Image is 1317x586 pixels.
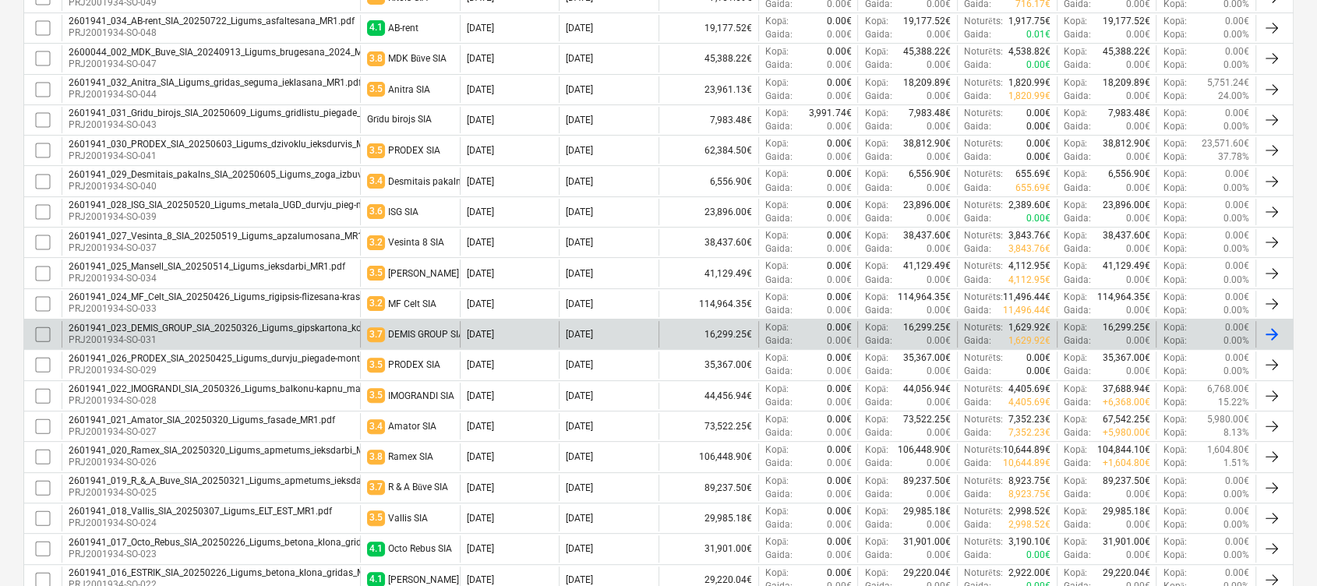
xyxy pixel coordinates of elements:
[658,45,758,72] div: 45,388.22€
[964,168,1002,181] p: Noturēts :
[809,107,851,120] p: 3,991.74€
[864,76,888,90] p: Kopā :
[927,274,951,287] p: 0.00€
[388,84,430,95] div: Anitra SIA
[467,268,494,279] div: [DATE]
[1064,199,1087,212] p: Kopā :
[827,90,851,103] p: 0.00€
[1163,242,1186,256] p: Kopā :
[765,76,789,90] p: Kopā :
[1163,199,1186,212] p: Kopā :
[1163,28,1186,41] p: Kopā :
[367,51,385,66] span: 3.8
[827,259,851,273] p: 0.00€
[827,229,851,242] p: 0.00€
[1163,182,1186,195] p: Kopā :
[1102,45,1149,58] p: 45,388.22€
[1015,168,1050,181] p: 655.69€
[1225,199,1249,212] p: 0.00€
[1207,76,1249,90] p: 5,751.24€
[1218,90,1249,103] p: 24.00%
[1107,107,1149,120] p: 7,983.48€
[827,199,851,212] p: 0.00€
[467,237,494,248] div: [DATE]
[765,137,789,150] p: Kopā :
[467,115,494,125] div: [DATE]
[388,176,482,187] div: Desmitais pakalns SIA
[69,139,391,150] div: 2601941_030_PRODEX_SIA_20250603_Ligums_dzivoklu_ieksdurvis_MR1.pdf
[1125,274,1149,287] p: 0.00€
[827,168,851,181] p: 0.00€
[827,120,851,133] p: 0.00€
[658,76,758,103] div: 23,961.13€
[927,120,951,133] p: 0.00€
[827,291,851,304] p: 0.00€
[1225,291,1249,304] p: 0.00€
[1008,274,1050,287] p: 4,112.95€
[1064,15,1087,28] p: Kopā :
[1163,58,1186,72] p: Kopā :
[1125,58,1149,72] p: 0.00€
[1102,321,1149,334] p: 16,299.25€
[1125,120,1149,133] p: 0.00€
[658,351,758,378] div: 35,367.00€
[467,176,494,187] div: [DATE]
[927,28,951,41] p: 0.00€
[903,137,951,150] p: 38,812.90€
[1026,212,1050,225] p: 0.00€
[566,23,593,34] div: [DATE]
[1064,168,1087,181] p: Kopā :
[964,229,1002,242] p: Noturēts :
[964,242,991,256] p: Gaida :
[827,28,851,41] p: 0.00€
[1163,259,1186,273] p: Kopā :
[1064,229,1087,242] p: Kopā :
[69,58,420,71] p: PRJ2001934-SO-047
[765,259,789,273] p: Kopā :
[1064,212,1091,225] p: Gaida :
[903,45,951,58] p: 45,388.22€
[566,237,593,248] div: [DATE]
[1225,229,1249,242] p: 0.00€
[864,150,892,164] p: Gaida :
[566,84,593,95] div: [DATE]
[903,229,951,242] p: 38,437.60€
[658,443,758,470] div: 106,448.90€
[827,58,851,72] p: 0.00€
[69,199,433,210] div: 2601941_028_ISG_SIA_20250520_Ligums_metala_UGD_durvju_pieg-montaza_MR1.pdf
[1064,150,1091,164] p: Gaida :
[658,107,758,133] div: 7,983.48€
[765,274,793,287] p: Gaida :
[1064,259,1087,273] p: Kopā :
[69,88,362,101] p: PRJ2001934-SO-044
[1015,182,1050,195] p: 655.69€
[964,304,991,317] p: Gaida :
[388,145,440,156] div: PRODEX SIA
[1223,212,1249,225] p: 0.00%
[964,199,1002,212] p: Noturēts :
[1008,199,1050,212] p: 2,389.60€
[864,45,888,58] p: Kopā :
[765,242,793,256] p: Gaida :
[658,229,758,256] div: 38,437.60€
[388,268,459,279] div: Mansell SIA
[827,242,851,256] p: 0.00€
[1225,107,1249,120] p: 0.00€
[1008,76,1050,90] p: 1,820.99€
[864,90,892,103] p: Gaida :
[827,321,851,334] p: 0.00€
[903,259,951,273] p: 41,129.49€
[864,274,892,287] p: Gaida :
[1064,58,1091,72] p: Gaida :
[1008,259,1050,273] p: 4,112.95€
[367,114,432,125] div: Grīdu birojs SIA
[467,23,494,34] div: [DATE]
[467,84,494,95] div: [DATE]
[827,304,851,317] p: 0.00€
[69,169,406,180] div: 2601941_029_Desmitais_pakalns_SIA_20250605_Ligums_zoga_izbuve_MR1.pdf
[1223,242,1249,256] p: 0.00%
[964,321,1002,334] p: Noturēts :
[1102,259,1149,273] p: 41,129.49€
[1096,291,1149,304] p: 114,964.35€
[1026,107,1050,120] p: 0.00€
